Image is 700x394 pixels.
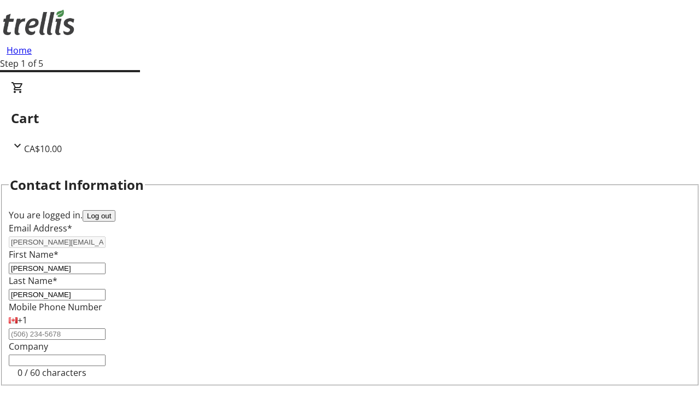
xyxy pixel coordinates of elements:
label: Email Address* [9,222,72,234]
div: You are logged in. [9,208,691,222]
h2: Cart [11,108,689,128]
label: Last Name* [9,275,57,287]
h2: Contact Information [10,175,144,195]
label: Mobile Phone Number [9,301,102,313]
label: First Name* [9,248,59,260]
div: CartCA$10.00 [11,81,689,155]
button: Log out [83,210,115,222]
span: CA$10.00 [24,143,62,155]
label: Company [9,340,48,352]
input: (506) 234-5678 [9,328,106,340]
tr-character-limit: 0 / 60 characters [17,367,86,379]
